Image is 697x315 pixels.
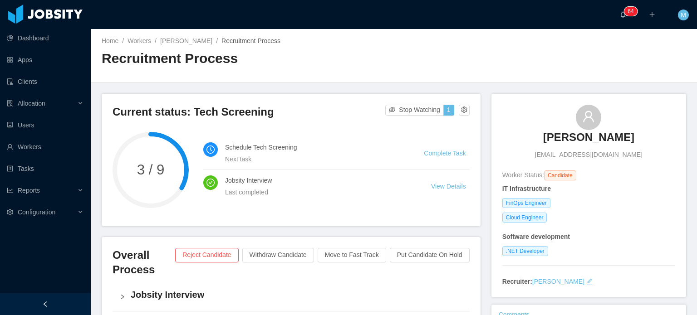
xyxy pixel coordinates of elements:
a: [PERSON_NAME] [160,37,212,44]
h3: [PERSON_NAME] [543,130,634,145]
i: icon: edit [586,278,593,285]
h3: Current status: Tech Screening [113,105,385,119]
h4: Jobsity Interview [131,288,462,301]
a: icon: profileTasks [7,160,83,178]
h4: Schedule Tech Screening [225,142,402,152]
i: icon: setting [7,209,13,215]
span: Worker Status: [502,171,544,179]
h3: Overall Process [113,248,175,277]
i: icon: right [120,294,125,300]
i: icon: plus [649,11,655,18]
a: [PERSON_NAME] [543,130,634,150]
i: icon: bell [620,11,626,18]
span: / [216,37,218,44]
span: Reports [18,187,40,194]
i: icon: line-chart [7,187,13,194]
sup: 64 [624,7,637,16]
div: icon: rightJobsity Interview [113,283,470,311]
span: Recruitment Process [221,37,280,44]
button: 1 [443,105,454,116]
p: 4 [631,7,634,16]
button: icon: eye-invisibleStop Watching [385,105,444,116]
h2: Recruitment Process [102,49,394,68]
span: Configuration [18,208,55,216]
a: icon: userWorkers [7,138,83,156]
p: 6 [628,7,631,16]
span: FinOps Engineer [502,198,550,208]
button: Withdraw Candidate [242,248,314,262]
span: .NET Developer [502,246,548,256]
span: / [155,37,157,44]
a: icon: pie-chartDashboard [7,29,83,47]
button: Put Candidate On Hold [390,248,470,262]
span: 3 / 9 [113,163,189,177]
strong: IT Infrastructure [502,185,551,192]
a: icon: robotUsers [7,116,83,134]
a: Complete Task [424,150,466,157]
span: / [122,37,124,44]
a: [PERSON_NAME] [532,278,584,285]
a: View Details [431,183,466,190]
button: icon: setting [459,105,470,116]
a: icon: auditClients [7,73,83,91]
span: [EMAIL_ADDRESS][DOMAIN_NAME] [535,150,643,160]
div: Next task [225,154,402,164]
i: icon: check-circle [206,179,215,187]
i: icon: solution [7,100,13,107]
a: Workers [128,37,151,44]
span: Cloud Engineer [502,213,547,223]
i: icon: clock-circle [206,145,215,154]
div: Last completed [225,187,409,197]
span: Candidate [544,170,576,180]
button: Move to Fast Track [318,248,386,262]
a: icon: appstoreApps [7,51,83,69]
button: Reject Candidate [175,248,238,262]
strong: Recruiter: [502,278,532,285]
a: Home [102,37,118,44]
strong: Software development [502,233,570,240]
span: M [681,10,686,20]
i: icon: user [582,110,595,123]
span: Allocation [18,100,45,107]
h4: Jobsity Interview [225,175,409,185]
